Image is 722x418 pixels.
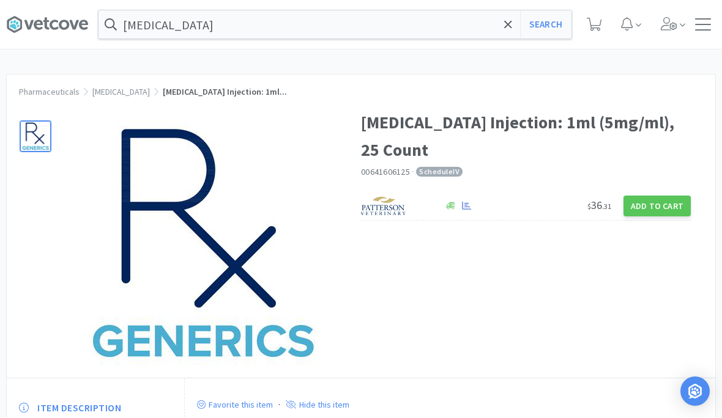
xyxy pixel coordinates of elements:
[587,198,611,212] span: 36
[587,202,591,211] span: $
[361,109,691,164] h1: [MEDICAL_DATA] Injection: 1ml (5mg/ml), 25 Count
[623,196,691,216] button: Add to Cart
[19,86,80,97] a: Pharmaceuticals
[163,86,287,97] span: [MEDICAL_DATA] Injection: 1ml...
[361,166,410,177] span: 00641606125
[37,402,121,414] span: Item Description
[520,10,571,38] button: Search
[296,399,349,410] p: Hide this item
[99,10,571,38] input: Search by item, sku, manufacturer, ingredient, size...
[680,376,710,406] div: Open Intercom Messenger
[361,197,407,215] img: f5e969b455434c6296c6d81ef179fa71_3.png
[92,86,150,97] a: [MEDICAL_DATA]
[412,166,414,177] span: ·
[602,202,611,211] span: . 31
[416,167,463,177] span: Schedule IV
[80,121,325,365] img: 7eb48440523349c58badbd482beb0836_304378.jpeg
[206,399,273,410] p: Favorite this item
[278,397,280,413] div: ·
